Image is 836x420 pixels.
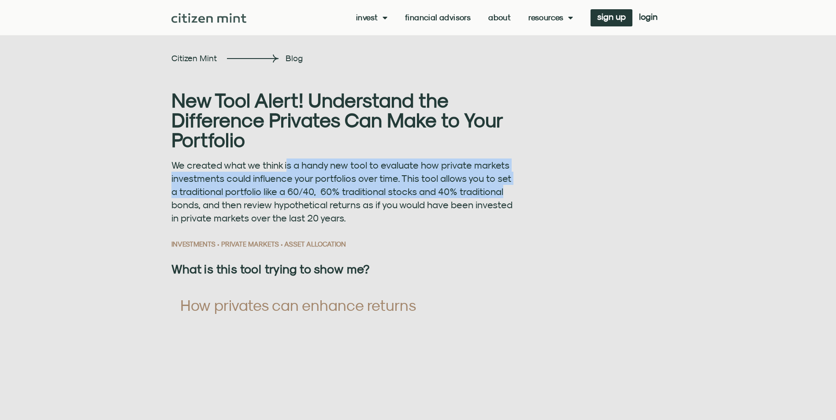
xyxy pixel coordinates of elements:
span: We created what we think is a handy new tool to evaluate how private markets investments could in... [171,159,513,224]
a: sign up [591,9,632,26]
span: INVESTMENTS • PRIVATE MARKETS • ASSET ALLOCATION [171,240,346,248]
h1: New Tool Alert! Understand the Difference Privates Can Make to Your Portfolio [171,90,518,150]
nav: Menu [356,13,573,22]
span: sign up [597,14,626,20]
h2: Blog [286,53,515,64]
span: login [639,14,658,20]
h2: Citizen Mint [171,53,220,64]
a: Resources [528,13,573,22]
b: What is this tool trying to show me? [171,262,370,276]
a: Invest [356,13,387,22]
h2: How privates can enhance returns [180,298,509,313]
a: About [488,13,511,22]
a: Financial Advisors [405,13,471,22]
img: Citizen Mint [171,13,247,23]
a: login [632,9,664,26]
